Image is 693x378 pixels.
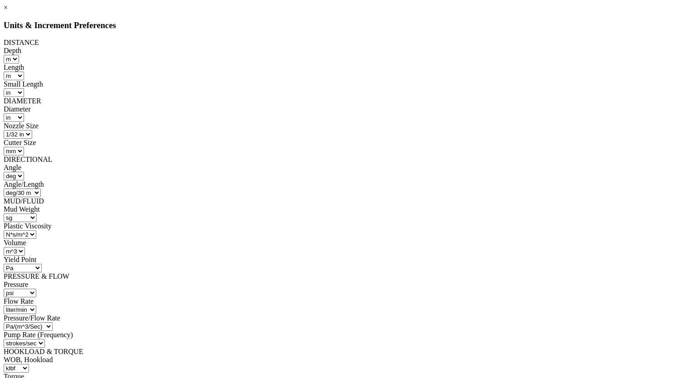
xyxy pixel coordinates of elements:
[4,281,28,288] label: Pressure
[4,205,40,213] label: Mud Weight
[4,105,31,113] label: Diameter
[4,356,53,363] label: WOB, Hookload
[4,314,60,322] label: Pressure/Flow Rate
[4,197,44,205] span: MUD/FLUID
[4,164,21,171] label: Angle
[4,155,53,163] span: DIRECTIONAL
[4,80,43,88] label: Small Length
[4,180,44,188] label: Angle/Length
[4,222,52,230] label: Plastic Viscosity
[4,122,39,130] label: Nozzle Size
[4,139,36,146] label: Cutter Size
[4,39,39,46] span: DISTANCE
[4,47,21,54] label: Depth
[4,20,689,30] h3: Units & Increment Preferences
[4,348,83,355] span: HOOKLOAD & TORQUE
[4,256,36,263] label: Yield Point
[4,97,41,105] span: DIAMETER
[4,297,34,305] label: Flow Rate
[4,63,24,71] label: Length
[4,331,73,339] label: Pump Rate (Frequency)
[4,239,26,247] label: Volume
[4,272,69,280] span: PRESSURE & FLOW
[4,4,8,11] a: ×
